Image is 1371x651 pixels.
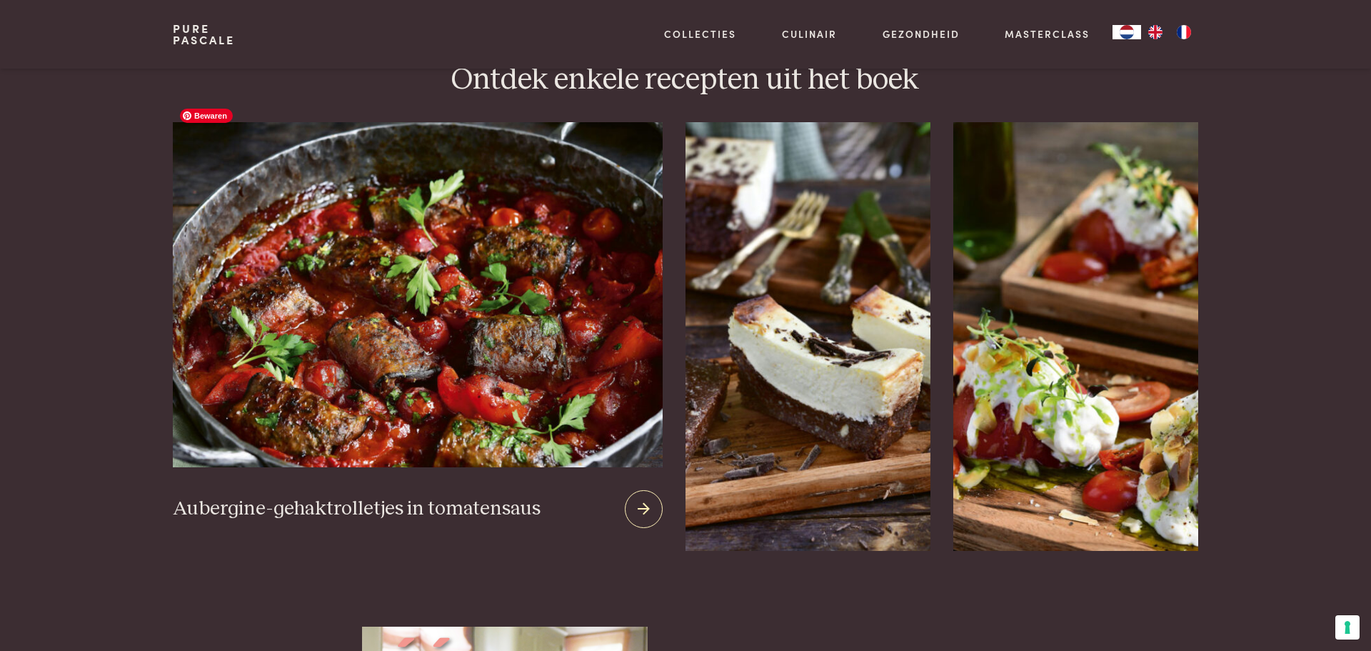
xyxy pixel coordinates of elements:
span: Bewaren [180,109,233,123]
a: PurePascale [173,23,235,46]
a: Gezondheid [883,26,960,41]
a: EN [1141,25,1170,39]
a: NL [1113,25,1141,39]
a: Culinair [782,26,837,41]
a: Masterclass [1005,26,1090,41]
h3: Aubergine-gehaktrolletjes in tomatensaus [173,497,541,522]
img: Aubergine-gehaktrolletjes in tomatensaus [173,122,663,467]
a: FR [1170,25,1198,39]
ul: Language list [1141,25,1198,39]
img: Brownie-cheesecake [685,122,930,551]
button: Uw voorkeuren voor toestemming voor trackingtechnologieën [1335,615,1360,640]
a: Aubergine-gehaktrolletjes in tomatensaus Aubergine-gehaktrolletjes in tomatensaus [173,122,663,551]
img: Gare gekoelde tomaat met stracciatella [953,122,1198,551]
div: Language [1113,25,1141,39]
h2: Ontdek enkele recepten uit het boek [173,61,1198,99]
aside: Language selected: Nederlands [1113,25,1198,39]
a: Collecties [664,26,736,41]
